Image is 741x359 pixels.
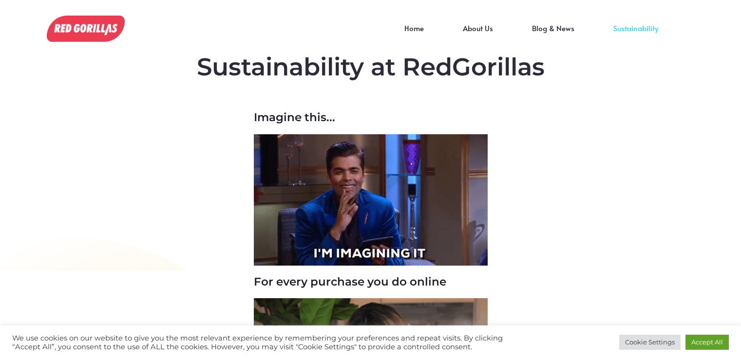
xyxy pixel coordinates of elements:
a: About Us [443,28,513,43]
a: Blog & News [513,28,594,43]
a: Accept All [685,335,729,350]
h3: For every purchase you do online [254,275,488,289]
img: We care about Sustainability [47,16,125,41]
a: Cookie Settings [619,335,681,350]
a: Home [385,28,443,43]
a: Sustainability [594,28,678,43]
h2: Sustainability at RedGorillas [98,53,644,82]
h3: Imagine this... [254,111,488,125]
div: We use cookies on our website to give you the most relevant experience by remembering your prefer... [12,334,514,351]
img: We care about Sustainability [254,134,488,266]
